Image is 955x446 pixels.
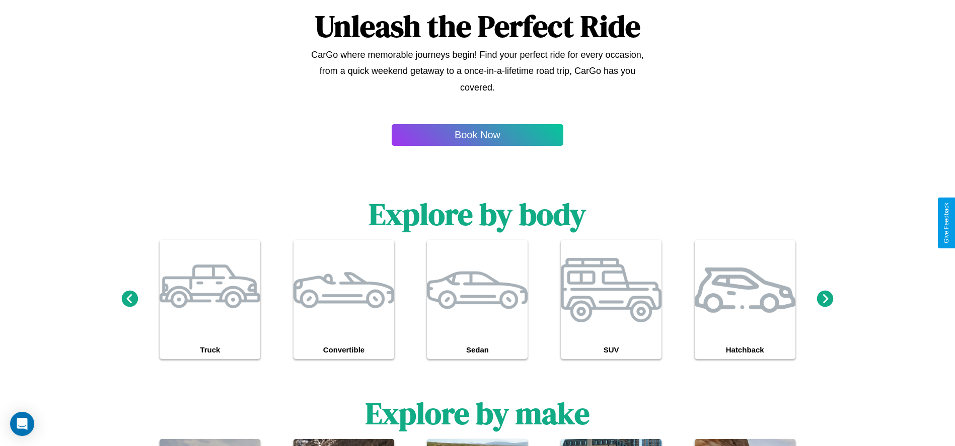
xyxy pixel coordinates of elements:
h1: Unleash the Perfect Ride [315,6,640,47]
h4: Truck [160,340,260,359]
p: CarGo where memorable journeys begin! Find your perfect ride for every occasion, from a quick wee... [306,47,649,96]
button: Book Now [392,124,563,146]
div: Give Feedback [943,203,950,243]
h1: Explore by body [369,194,586,235]
div: Open Intercom Messenger [10,412,34,436]
h1: Explore by make [365,393,590,434]
h4: Sedan [427,340,528,359]
h4: Hatchback [695,340,795,359]
h4: SUV [561,340,662,359]
h4: Convertible [293,340,394,359]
